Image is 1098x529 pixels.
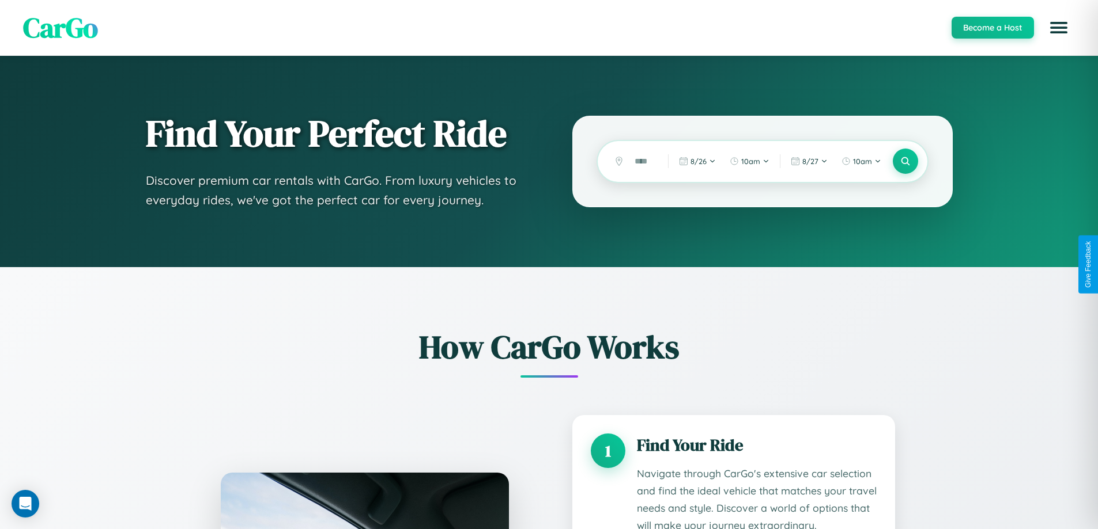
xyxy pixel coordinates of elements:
span: 10am [741,157,760,166]
span: 10am [853,157,872,166]
h2: How CarGo Works [203,325,895,369]
div: Open Intercom Messenger [12,490,39,517]
button: 10am [836,152,887,170]
div: 1 [591,433,625,468]
span: CarGo [23,9,98,47]
div: Give Feedback [1084,241,1092,288]
p: Discover premium car rentals with CarGo. From luxury vehicles to everyday rides, we've got the pe... [146,171,526,210]
h1: Find Your Perfect Ride [146,113,526,154]
span: 8 / 26 [691,157,707,166]
button: 8/26 [673,152,722,170]
button: 10am [724,152,775,170]
h3: Find Your Ride [637,433,877,456]
span: 8 / 27 [802,157,818,166]
button: Open menu [1043,12,1075,44]
button: 8/27 [785,152,833,170]
button: Become a Host [952,17,1034,39]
